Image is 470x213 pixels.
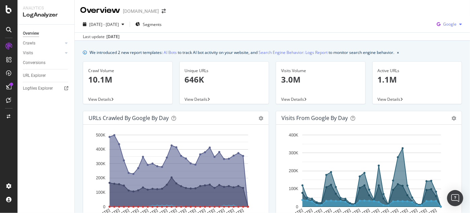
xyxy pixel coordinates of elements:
[164,49,177,56] a: AI Bots
[185,68,264,74] div: Unique URLs
[281,74,360,85] p: 3.0M
[378,68,457,74] div: Active URLs
[90,49,394,56] div: We introduced 2 new report templates: to track AI bot activity on your website, and to monitor se...
[289,187,298,191] text: 100K
[185,96,208,102] span: View Details
[23,59,70,66] a: Conversions
[23,72,70,79] a: URL Explorer
[89,115,169,121] div: URLs Crawled by Google by day
[281,115,348,121] div: Visits from Google by day
[133,19,164,30] button: Segments
[89,22,119,27] span: [DATE] - [DATE]
[96,161,105,166] text: 300K
[96,133,105,138] text: 500K
[378,96,401,102] span: View Details
[88,68,167,74] div: Crawl Volume
[88,74,167,85] p: 10.1M
[123,8,159,14] div: [DOMAIN_NAME]
[80,19,127,30] button: [DATE] - [DATE]
[96,147,105,152] text: 400K
[395,48,401,57] button: close banner
[96,190,105,195] text: 100K
[451,116,456,121] div: gear
[23,30,70,37] a: Overview
[23,50,63,57] a: Visits
[83,34,120,40] div: Last update
[23,85,53,92] div: Logfiles Explorer
[23,59,45,66] div: Conversions
[259,49,328,56] a: Search Engine Behavior: Logs Report
[83,49,462,56] div: info banner
[23,40,63,47] a: Crawls
[23,40,35,47] div: Crawls
[23,72,46,79] div: URL Explorer
[296,205,298,209] text: 0
[162,9,166,13] div: arrow-right-arrow-left
[259,116,263,121] div: gear
[185,74,264,85] p: 646K
[23,11,69,19] div: LogAnalyzer
[447,190,463,206] div: Open Intercom Messenger
[23,30,39,37] div: Overview
[23,5,69,11] div: Analytics
[281,96,304,102] span: View Details
[88,96,111,102] span: View Details
[80,5,120,16] div: Overview
[23,85,70,92] a: Logfiles Explorer
[103,205,105,209] text: 0
[434,19,465,30] button: Google
[143,22,162,27] span: Segments
[289,169,298,173] text: 200K
[281,68,360,74] div: Visits Volume
[96,176,105,181] text: 200K
[289,151,298,155] text: 300K
[289,133,298,138] text: 400K
[378,74,457,85] p: 1.1M
[23,50,33,57] div: Visits
[106,34,120,40] div: [DATE]
[443,21,457,27] span: Google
